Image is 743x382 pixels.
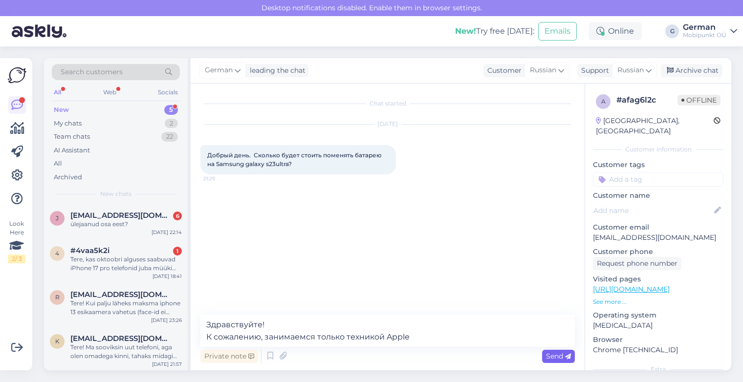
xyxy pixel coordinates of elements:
span: R [55,294,60,301]
div: 2 [165,119,178,128]
div: Request phone number [593,257,681,270]
span: Добрый день. Сколько будет стоить поменять батарею на Samsung galaxy s23ultra? [207,151,383,168]
div: 2 / 3 [8,255,25,263]
p: Operating system [593,310,723,320]
a: [URL][DOMAIN_NAME] [593,285,670,294]
span: 21:25 [203,175,240,182]
span: Russian [617,65,644,76]
span: j [56,214,59,222]
span: #4vaa5k2i [70,246,109,255]
p: Browser [593,335,723,345]
textarea: Здравствуйте! К сожалению, занимаемся только техникой Apple [200,315,575,347]
div: All [54,159,62,169]
p: Customer phone [593,247,723,257]
span: kunozifier@gmail.com [70,334,172,343]
div: Customer [483,65,522,76]
p: Customer email [593,222,723,233]
div: [DATE] [200,120,575,128]
span: Send [546,352,571,361]
div: Support [577,65,609,76]
div: Tere! Kui palju läheks maksma iphone 13 esikaamera vahetus (face-id ei tööta ka) [70,299,182,317]
div: Socials [156,86,180,99]
span: Raidonpeenoja@gmail.com [70,290,172,299]
b: New! [455,26,476,36]
div: Mobipunkt OÜ [683,31,726,39]
p: Customer name [593,191,723,201]
div: 22 [161,132,178,142]
div: ülejaanud osa eest? [70,220,182,229]
span: Search customers [61,67,123,77]
p: [MEDICAL_DATA] [593,320,723,331]
input: Add name [593,205,712,216]
div: # afag6l2c [616,94,677,106]
p: Customer tags [593,160,723,170]
div: Archive chat [661,64,722,77]
div: New [54,105,69,115]
button: Emails [538,22,577,41]
div: German [683,23,726,31]
input: Add a tag [593,172,723,187]
div: leading the chat [246,65,306,76]
div: G [665,24,679,38]
div: Extra [593,365,723,374]
p: Chrome [TECHNICAL_ID] [593,345,723,355]
div: [GEOGRAPHIC_DATA], [GEOGRAPHIC_DATA] [596,116,714,136]
p: See more ... [593,297,723,306]
div: 6 [173,212,182,220]
div: [DATE] 21:57 [152,361,182,368]
div: [DATE] 23:26 [151,317,182,324]
div: 1 [173,247,182,255]
div: My chats [54,119,82,128]
span: k [55,338,60,345]
div: Chat started [200,99,575,108]
span: johannamariavilgats@gmail.com [70,211,172,220]
p: Visited pages [593,274,723,284]
div: Online [589,22,642,40]
div: Archived [54,172,82,182]
div: Try free [DATE]: [455,25,534,37]
p: [EMAIL_ADDRESS][DOMAIN_NAME] [593,233,723,243]
div: Private note [200,350,258,363]
div: Tere! Ma sooviksin uut telefoni, aga olen omadega kinni, tahaks midagi mis on kõrgem kui 60hz ekr... [70,343,182,361]
div: Customer information [593,145,723,154]
span: 4 [55,250,59,257]
img: Askly Logo [8,66,26,85]
span: New chats [100,190,131,198]
div: [DATE] 22:14 [152,229,182,236]
div: [DATE] 18:41 [153,273,182,280]
span: a [601,98,606,105]
div: All [52,86,63,99]
span: German [205,65,233,76]
div: 5 [164,105,178,115]
span: Russian [530,65,556,76]
a: GermanMobipunkt OÜ [683,23,737,39]
div: Team chats [54,132,90,142]
div: Web [101,86,118,99]
span: Offline [677,95,721,106]
div: Look Here [8,219,25,263]
div: Tere, kas oktoobri alguses saabuvad iPhone 17 pro telefonid juba müüki või pigem mitte? [70,255,182,273]
div: AI Assistant [54,146,90,155]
